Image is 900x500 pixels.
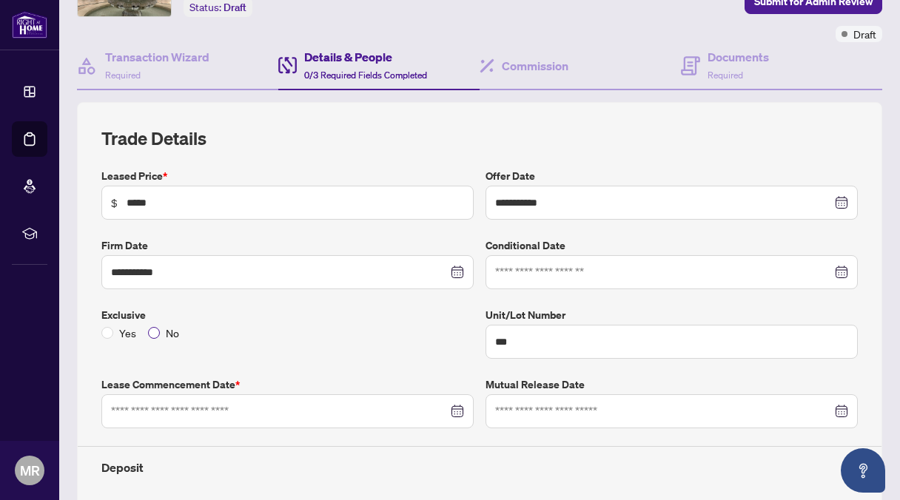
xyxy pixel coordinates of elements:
h4: Deposit [101,459,858,476]
label: Unit/Lot Number [486,307,858,323]
span: Required [708,70,743,81]
label: Conditional Date [486,237,858,254]
img: logo [12,11,47,38]
label: Exclusive [101,307,474,323]
label: Offer Date [486,168,858,184]
span: $ [111,195,118,211]
h4: Details & People [304,48,427,66]
label: Leased Price [101,168,474,184]
span: 0/3 Required Fields Completed [304,70,427,81]
span: Yes [113,325,142,341]
label: Lease Commencement Date [101,376,474,393]
h4: Documents [708,48,769,66]
button: Open asap [841,448,885,493]
h4: Transaction Wizard [105,48,209,66]
span: Draft [853,26,876,42]
span: Draft [224,1,246,14]
span: No [160,325,185,341]
label: Firm Date [101,237,474,254]
h4: Commission [502,57,568,75]
h2: Trade Details [101,126,858,150]
span: MR [20,460,40,481]
span: Required [105,70,141,81]
label: Mutual Release Date [486,376,858,393]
